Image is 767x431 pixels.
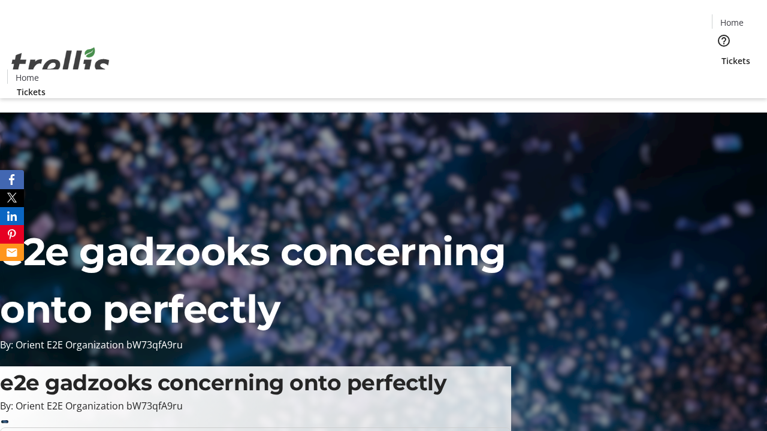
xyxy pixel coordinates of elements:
[712,29,736,53] button: Help
[712,54,760,67] a: Tickets
[16,71,39,84] span: Home
[712,67,736,91] button: Cart
[712,16,751,29] a: Home
[17,86,46,98] span: Tickets
[720,16,744,29] span: Home
[721,54,750,67] span: Tickets
[7,86,55,98] a: Tickets
[7,34,114,94] img: Orient E2E Organization bW73qfA9ru's Logo
[8,71,46,84] a: Home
